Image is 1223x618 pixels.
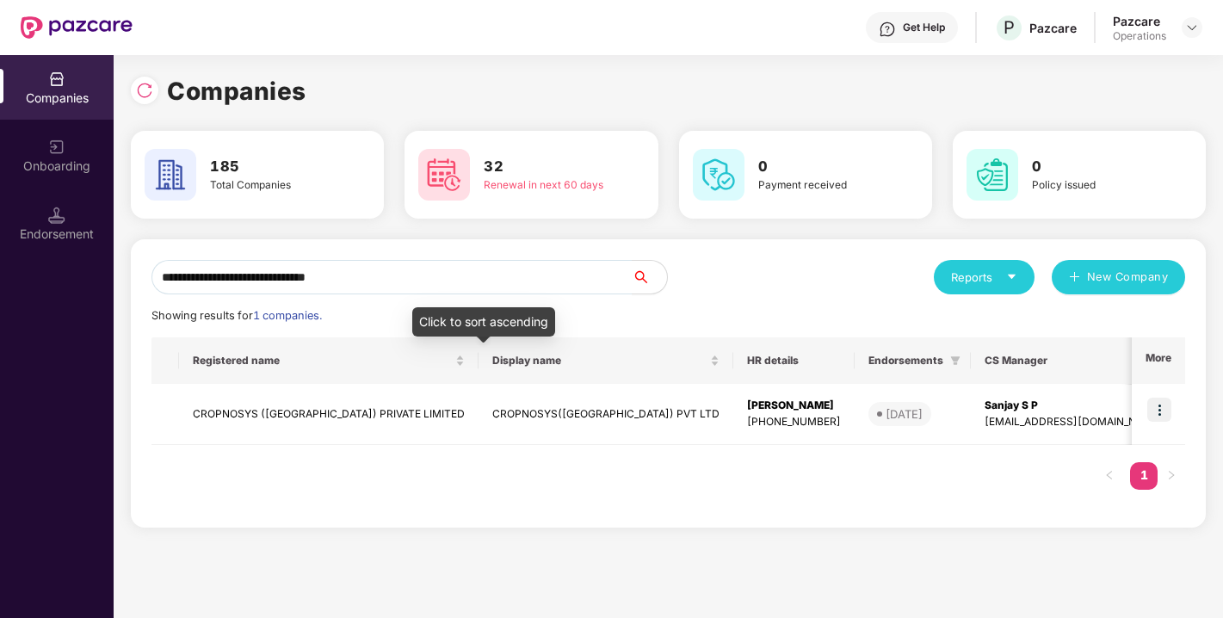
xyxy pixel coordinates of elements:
span: Showing results for [151,309,322,322]
div: [PERSON_NAME] [747,398,841,414]
span: filter [947,350,964,371]
img: svg+xml;base64,PHN2ZyB4bWxucz0iaHR0cDovL3d3dy53My5vcmcvMjAwMC9zdmciIHdpZHRoPSI2MCIgaGVpZ2h0PSI2MC... [693,149,744,201]
li: Next Page [1158,462,1185,490]
div: Sanjay S P [985,398,1163,414]
span: Display name [492,354,707,368]
div: Total Companies [210,177,336,194]
img: svg+xml;base64,PHN2ZyBpZD0iUmVsb2FkLTMyeDMyIiB4bWxucz0iaHR0cDovL3d3dy53My5vcmcvMjAwMC9zdmciIHdpZH... [136,82,153,99]
span: right [1166,470,1177,480]
th: Registered name [179,337,479,384]
div: Pazcare [1029,20,1077,36]
button: right [1158,462,1185,490]
th: HR details [733,337,855,384]
div: Renewal in next 60 days [484,177,609,194]
td: CROPNOSYS([GEOGRAPHIC_DATA]) PVT LTD [479,384,733,445]
div: Operations [1113,29,1166,43]
span: filter [950,355,960,366]
a: 1 [1130,462,1158,488]
span: search [632,270,667,284]
h3: 0 [758,156,884,178]
th: Display name [479,337,733,384]
span: CS Manager [985,354,1149,368]
button: left [1096,462,1123,490]
div: Reports [951,269,1017,286]
span: 1 companies. [253,309,322,322]
li: Previous Page [1096,462,1123,490]
span: New Company [1087,269,1169,286]
div: Payment received [758,177,884,194]
img: svg+xml;base64,PHN2ZyBpZD0iRHJvcGRvd24tMzJ4MzIiIHhtbG5zPSJodHRwOi8vd3d3LnczLm9yZy8yMDAwL3N2ZyIgd2... [1185,21,1199,34]
span: P [1004,17,1015,38]
span: Endorsements [868,354,943,368]
div: [EMAIL_ADDRESS][DOMAIN_NAME] [985,414,1163,430]
span: Registered name [193,354,452,368]
img: svg+xml;base64,PHN2ZyB3aWR0aD0iMTQuNSIgaGVpZ2h0PSIxNC41IiB2aWV3Qm94PSIwIDAgMTYgMTYiIGZpbGw9Im5vbm... [48,207,65,224]
img: New Pazcare Logo [21,16,133,39]
li: 1 [1130,462,1158,490]
span: plus [1069,271,1080,285]
img: svg+xml;base64,PHN2ZyB4bWxucz0iaHR0cDovL3d3dy53My5vcmcvMjAwMC9zdmciIHdpZHRoPSI2MCIgaGVpZ2h0PSI2MC... [145,149,196,201]
img: svg+xml;base64,PHN2ZyB4bWxucz0iaHR0cDovL3d3dy53My5vcmcvMjAwMC9zdmciIHdpZHRoPSI2MCIgaGVpZ2h0PSI2MC... [967,149,1018,201]
img: icon [1147,398,1171,422]
div: Click to sort ascending [412,307,555,337]
span: caret-down [1006,271,1017,282]
button: plusNew Company [1052,260,1185,294]
div: Get Help [903,21,945,34]
h1: Companies [167,72,306,110]
h3: 185 [210,156,336,178]
div: [DATE] [886,405,923,423]
img: svg+xml;base64,PHN2ZyB3aWR0aD0iMjAiIGhlaWdodD0iMjAiIHZpZXdCb3g9IjAgMCAyMCAyMCIgZmlsbD0ibm9uZSIgeG... [48,139,65,156]
img: svg+xml;base64,PHN2ZyBpZD0iQ29tcGFuaWVzIiB4bWxucz0iaHR0cDovL3d3dy53My5vcmcvMjAwMC9zdmciIHdpZHRoPS... [48,71,65,88]
img: svg+xml;base64,PHN2ZyBpZD0iSGVscC0zMngzMiIgeG1sbnM9Imh0dHA6Ly93d3cudzMub3JnLzIwMDAvc3ZnIiB3aWR0aD... [879,21,896,38]
div: Policy issued [1032,177,1158,194]
div: [PHONE_NUMBER] [747,414,841,430]
th: More [1132,337,1185,384]
img: svg+xml;base64,PHN2ZyB4bWxucz0iaHR0cDovL3d3dy53My5vcmcvMjAwMC9zdmciIHdpZHRoPSI2MCIgaGVpZ2h0PSI2MC... [418,149,470,201]
span: left [1104,470,1115,480]
td: CROPNOSYS ([GEOGRAPHIC_DATA]) PRIVATE LIMITED [179,384,479,445]
button: search [632,260,668,294]
h3: 32 [484,156,609,178]
h3: 0 [1032,156,1158,178]
div: Pazcare [1113,13,1166,29]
